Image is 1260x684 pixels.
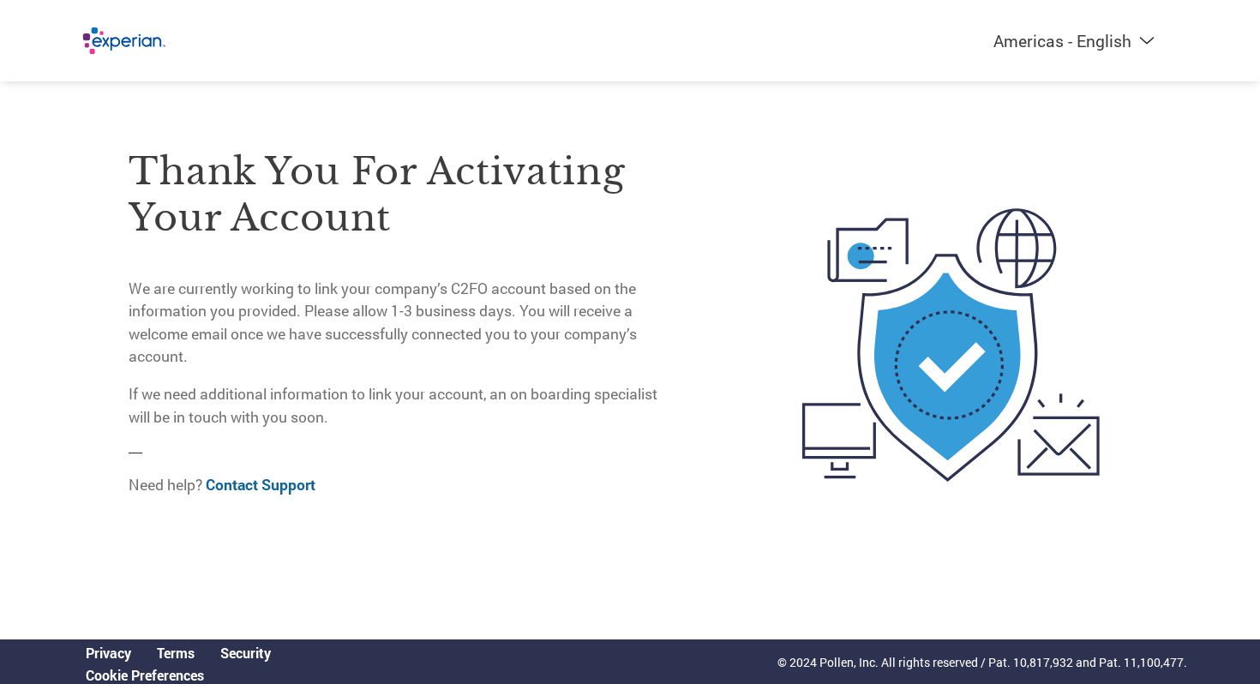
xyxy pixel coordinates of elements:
p: Need help? [129,474,670,496]
h3: Thank you for activating your account [129,148,670,241]
a: Privacy [86,644,131,662]
a: Terms [157,644,195,662]
p: © 2024 Pollen, Inc. All rights reserved / Pat. 10,817,932 and Pat. 11,100,477. [777,653,1187,671]
p: We are currently working to link your company’s C2FO account based on the information you provide... [129,278,670,369]
a: Contact Support [206,475,315,495]
a: Cookie Preferences, opens a dedicated popup modal window [86,666,204,684]
p: If we need additional information to link your account, an on boarding specialist will be in touc... [129,383,670,429]
img: activated [771,111,1131,579]
div: Open Cookie Preferences Modal [73,666,284,684]
div: — [129,111,670,512]
a: Security [220,644,271,662]
img: Experian [73,17,172,64]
